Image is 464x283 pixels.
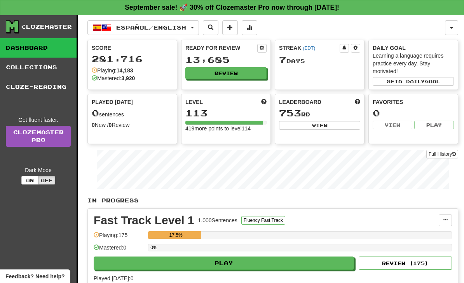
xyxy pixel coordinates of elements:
span: Played [DATE] [92,98,133,106]
span: 7 [279,54,286,65]
strong: 3,920 [121,75,135,81]
strong: September sale! 🚀 30% off Clozemaster Pro now through [DATE]! [125,4,339,11]
div: 281,716 [92,54,173,64]
div: New / Review [92,121,173,129]
button: More stats [242,20,257,35]
div: 13,685 [185,55,267,65]
span: Level [185,98,203,106]
strong: 14,183 [117,67,133,74]
div: Clozemaster [21,23,72,31]
strong: 0 [109,122,112,128]
div: Fast Track Level 1 [94,214,194,226]
div: Score [92,44,173,52]
div: Playing: [92,67,133,74]
div: 419 more points to level 114 [185,125,267,132]
a: ClozemasterPro [6,126,71,147]
div: Day s [279,55,360,65]
span: Español / English [116,24,186,31]
div: Mastered: 0 [94,244,144,257]
div: Mastered: [92,74,135,82]
button: View [373,121,412,129]
span: a daily [398,79,425,84]
div: 17.5% [150,231,201,239]
span: This week in points, UTC [355,98,360,106]
button: Fluency Fast Track [241,216,285,225]
button: Seta dailygoal [373,77,454,86]
button: Off [38,176,55,185]
button: On [21,176,38,185]
button: View [279,121,360,130]
div: Get fluent faster. [6,116,71,124]
div: 0 [373,108,454,118]
button: Play [414,121,454,129]
div: Learning a language requires practice every day. Stay motivated! [373,52,454,75]
span: 753 [279,107,301,118]
span: 0 [92,107,99,118]
a: (EDT) [303,46,315,51]
button: Review (175) [359,257,452,270]
span: Played [DATE]: 0 [94,275,133,281]
button: Full History [426,150,458,158]
div: Playing: 175 [94,231,144,244]
span: Score more points to level up [261,98,267,106]
div: Dark Mode [6,166,71,174]
div: 1,000 Sentences [198,216,237,224]
button: Español/English [87,20,199,35]
div: Favorites [373,98,454,106]
button: Add sentence to collection [222,20,238,35]
button: Search sentences [203,20,218,35]
p: In Progress [87,197,458,204]
div: sentences [92,108,173,118]
button: Review [185,67,267,79]
div: 113 [185,108,267,118]
div: Ready for Review [185,44,257,52]
button: Play [94,257,354,270]
strong: 0 [92,122,95,128]
div: Daily Goal [373,44,454,52]
span: Leaderboard [279,98,321,106]
span: Open feedback widget [5,272,65,280]
div: Streak [279,44,340,52]
div: rd [279,108,360,118]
